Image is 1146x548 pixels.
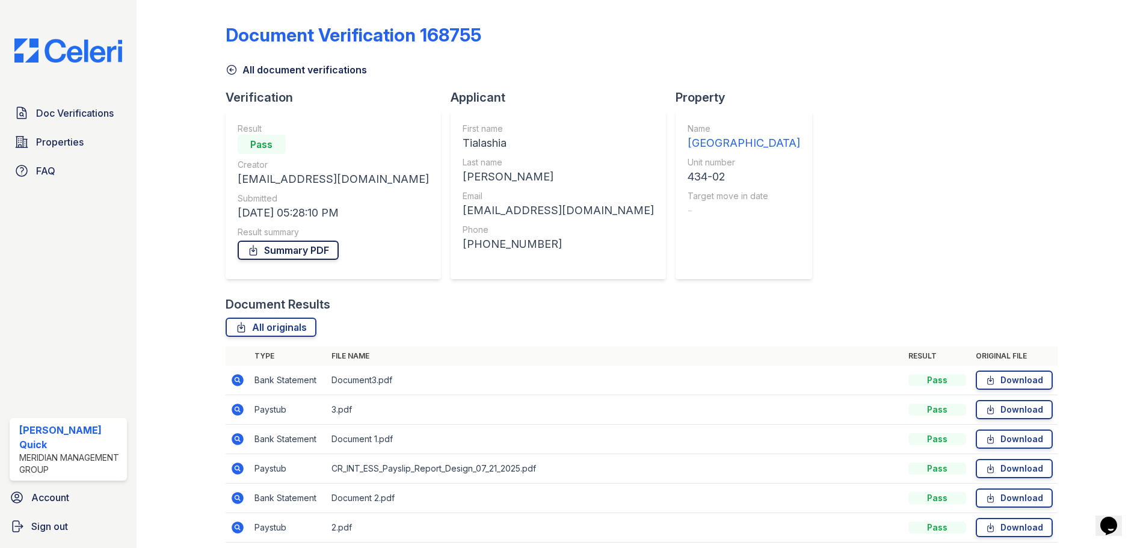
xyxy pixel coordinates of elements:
[971,346,1058,366] th: Original file
[31,519,68,534] span: Sign out
[226,63,367,77] a: All document verifications
[10,130,127,154] a: Properties
[904,346,971,366] th: Result
[31,490,69,505] span: Account
[10,159,127,183] a: FAQ
[688,123,800,152] a: Name [GEOGRAPHIC_DATA]
[226,89,451,106] div: Verification
[327,395,904,425] td: 3.pdf
[238,226,429,238] div: Result summary
[1095,500,1134,536] iframe: chat widget
[250,395,327,425] td: Paystub
[10,101,127,125] a: Doc Verifications
[250,425,327,454] td: Bank Statement
[250,513,327,543] td: Paystub
[688,156,800,168] div: Unit number
[976,518,1053,537] a: Download
[908,404,966,416] div: Pass
[463,236,654,253] div: [PHONE_NUMBER]
[238,205,429,221] div: [DATE] 05:28:10 PM
[19,423,122,452] div: [PERSON_NAME] Quick
[238,171,429,188] div: [EMAIL_ADDRESS][DOMAIN_NAME]
[451,89,676,106] div: Applicant
[327,484,904,513] td: Document 2.pdf
[238,159,429,171] div: Creator
[327,454,904,484] td: CR_INT_ESS_Payslip_Report_Design_07_21_2025.pdf
[908,522,966,534] div: Pass
[688,123,800,135] div: Name
[688,190,800,202] div: Target move in date
[226,24,481,46] div: Document Verification 168755
[327,366,904,395] td: Document3.pdf
[250,346,327,366] th: Type
[238,135,286,154] div: Pass
[250,484,327,513] td: Bank Statement
[327,425,904,454] td: Document 1.pdf
[19,452,122,476] div: Meridian Management Group
[226,296,330,313] div: Document Results
[463,202,654,219] div: [EMAIL_ADDRESS][DOMAIN_NAME]
[36,106,114,120] span: Doc Verifications
[688,135,800,152] div: [GEOGRAPHIC_DATA]
[250,366,327,395] td: Bank Statement
[908,463,966,475] div: Pass
[327,513,904,543] td: 2.pdf
[688,202,800,219] div: -
[688,168,800,185] div: 434-02
[36,164,55,178] span: FAQ
[250,454,327,484] td: Paystub
[976,400,1053,419] a: Download
[976,429,1053,449] a: Download
[463,156,654,168] div: Last name
[5,485,132,510] a: Account
[463,168,654,185] div: [PERSON_NAME]
[908,374,966,386] div: Pass
[226,318,316,337] a: All originals
[238,241,339,260] a: Summary PDF
[36,135,84,149] span: Properties
[676,89,822,106] div: Property
[976,371,1053,390] a: Download
[463,224,654,236] div: Phone
[976,459,1053,478] a: Download
[5,514,132,538] a: Sign out
[908,433,966,445] div: Pass
[238,192,429,205] div: Submitted
[5,38,132,63] img: CE_Logo_Blue-a8612792a0a2168367f1c8372b55b34899dd931a85d93a1a3d3e32e68fde9ad4.png
[908,492,966,504] div: Pass
[238,123,429,135] div: Result
[463,135,654,152] div: Tialashia
[463,190,654,202] div: Email
[327,346,904,366] th: File name
[976,488,1053,508] a: Download
[463,123,654,135] div: First name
